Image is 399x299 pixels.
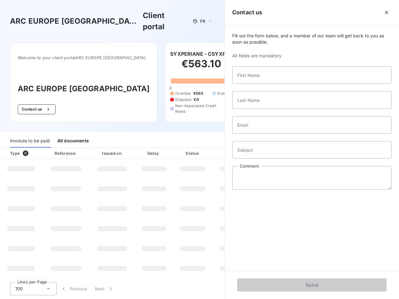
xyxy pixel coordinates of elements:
span: 0 [23,150,28,156]
div: Type [6,150,41,156]
button: Send [237,278,387,292]
span: €563 [193,91,203,96]
div: Status [174,150,211,156]
span: €0 [194,97,199,102]
span: All fields are mandatory [232,53,392,59]
h2: €563.10 [170,58,232,76]
input: placeholder [232,66,392,84]
input: placeholder [232,91,392,109]
h3: ARC EUROPE [GEOGRAPHIC_DATA] [18,83,150,94]
h5: Contact us [232,8,262,17]
span: Fill out the form below, and a member of our team will get back to you as soon as possible. [232,33,392,45]
button: Previous [57,282,91,295]
button: Contact us [18,104,55,114]
input: placeholder [232,141,392,159]
div: Invoices to be paid [10,135,50,148]
h3: Client portal [143,10,188,32]
div: Delay [136,150,172,156]
div: All documents [57,135,89,148]
h3: ARC EUROPE [GEOGRAPHIC_DATA] [10,16,140,27]
div: Issued on [91,150,134,156]
div: Amount [214,150,254,156]
div: Reference [55,151,76,156]
span: Due [217,91,224,96]
span: Overdue [175,91,191,96]
input: placeholder [232,116,392,134]
button: Next [91,282,118,295]
span: 100 [15,286,23,292]
span: Welcome to your client portal ARC EUROPE [GEOGRAPHIC_DATA] [18,55,150,60]
span: Non-Associated Credit Notes [175,103,225,114]
span: 0 [169,86,172,91]
span: Disputed [175,97,191,102]
h6: SYXPERIANE - CSYXPER [170,50,232,58]
span: FR [200,19,205,24]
